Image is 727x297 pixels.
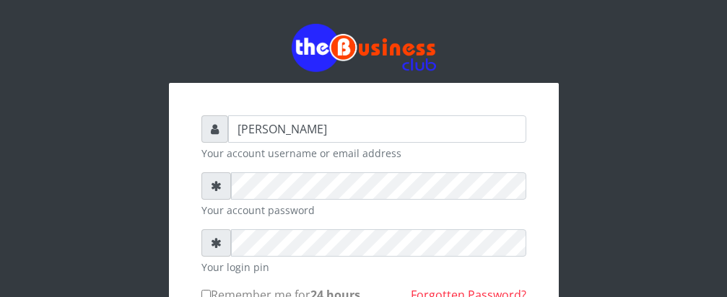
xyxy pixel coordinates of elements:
[201,260,526,275] small: Your login pin
[201,203,526,218] small: Your account password
[228,115,526,143] input: Username or email address
[201,146,526,161] small: Your account username or email address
